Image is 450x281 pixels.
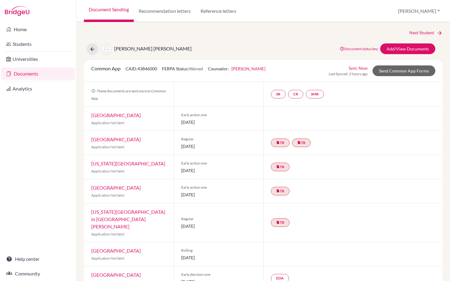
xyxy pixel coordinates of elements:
a: Community [1,268,75,280]
i: insert_drive_file [297,141,301,144]
span: Application Not Sent [91,120,124,125]
a: SMR [306,90,324,98]
span: These documents are sent once to Common App [91,89,166,101]
a: Sync Now [349,65,368,71]
a: Home [1,23,75,35]
span: Counselor: [208,66,265,71]
a: CR [288,90,303,98]
a: Next Student [409,29,443,36]
span: [DATE] [181,254,256,261]
span: Early decision one [181,272,256,277]
a: Universities [1,53,75,65]
a: [GEOGRAPHIC_DATA] [91,185,141,190]
span: CAID: 43846000 [126,66,157,71]
span: [DATE] [181,191,256,198]
a: Send Common App Forms [373,65,435,76]
a: Analytics [1,83,75,95]
span: FERPA Status: [162,66,203,71]
a: insert_drive_fileTR [271,139,290,147]
span: Waived [189,66,203,71]
a: [GEOGRAPHIC_DATA] [91,248,141,253]
span: Early action one [181,161,256,166]
a: Students [1,38,75,50]
span: [DATE] [181,223,256,229]
a: Document status key [340,46,378,51]
span: [DATE] [181,119,256,125]
span: Early action one [181,185,256,190]
a: [GEOGRAPHIC_DATA] [91,112,141,118]
span: Common App [91,65,121,71]
span: Application Not Sent [91,145,124,149]
a: Help center [1,253,75,265]
span: [DATE] [181,143,256,150]
a: [GEOGRAPHIC_DATA] [91,136,141,142]
span: Application Not Sent [91,256,124,261]
a: insert_drive_fileTR [271,163,290,171]
a: insert_drive_fileTR [292,139,311,147]
a: [US_STATE][GEOGRAPHIC_DATA] [91,161,165,166]
a: Documents [1,68,75,80]
i: insert_drive_file [276,189,280,193]
span: Application Not Sent [91,193,124,198]
span: Regular [181,216,256,222]
a: [PERSON_NAME] [231,66,265,71]
span: Last Synced: 2 hours ago [329,71,368,77]
i: insert_drive_file [276,165,280,168]
span: [PERSON_NAME] [PERSON_NAME] [114,46,192,51]
span: Application Not Sent [91,169,124,173]
span: Regular [181,136,256,142]
button: [PERSON_NAME] [395,5,443,17]
a: insert_drive_fileTR [271,187,290,195]
i: insert_drive_file [276,141,280,144]
span: Rolling [181,248,256,253]
span: [DATE] [181,167,256,174]
a: [GEOGRAPHIC_DATA] [91,272,141,278]
a: Add/View Documents [380,43,435,54]
i: insert_drive_file [276,220,280,224]
span: Application Not Sent [91,232,124,236]
img: Bridge-U [5,6,29,16]
a: insert_drive_fileTR [271,218,290,227]
a: SR [271,90,286,98]
a: [US_STATE][GEOGRAPHIC_DATA] in [GEOGRAPHIC_DATA][PERSON_NAME] [91,209,165,229]
span: Early action one [181,112,256,118]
